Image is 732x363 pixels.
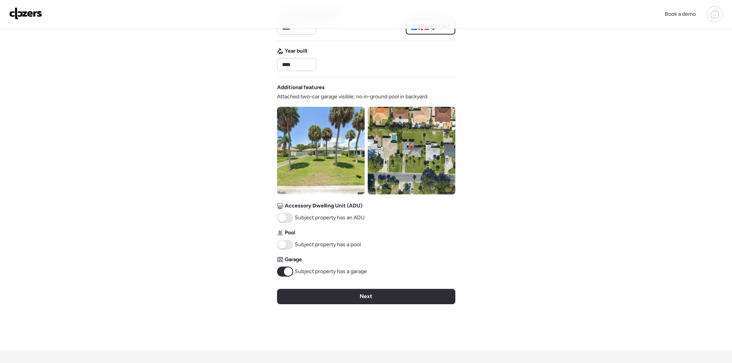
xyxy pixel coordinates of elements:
[277,84,325,91] span: Additional features
[360,293,372,300] span: Next
[285,202,362,210] span: Accessory Dwelling Unit (ADU)
[295,268,367,275] span: Subject property has a garage
[665,11,696,17] span: Book a demo
[295,241,361,249] span: Subject property has a pool
[285,47,308,55] span: Year built
[9,7,42,20] img: Logo
[285,229,295,237] span: Pool
[285,256,302,264] span: Garage
[295,214,365,222] span: Subject property has an ADU
[277,93,428,101] span: Attached two-car garage visible; no in-ground pool in backyard.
